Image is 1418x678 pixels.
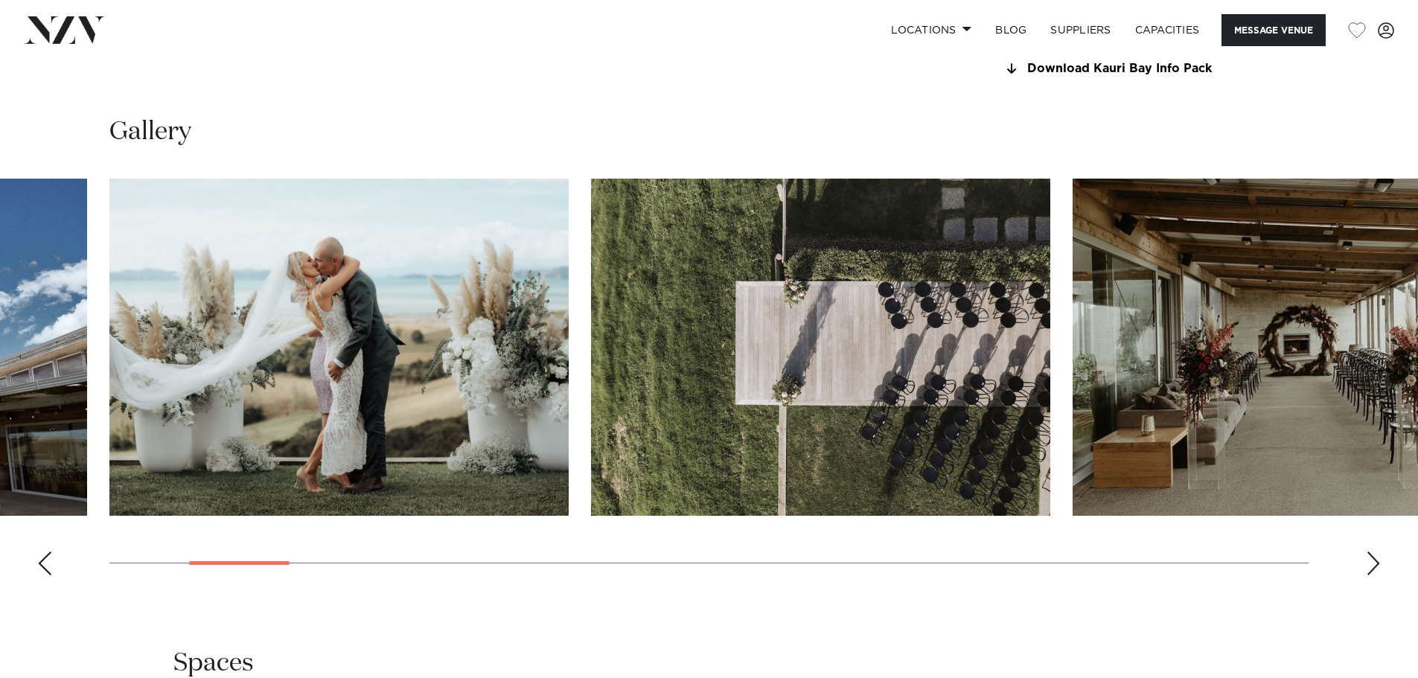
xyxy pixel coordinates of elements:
[109,115,191,149] h2: Gallery
[109,179,569,516] swiper-slide: 3 / 30
[1038,14,1122,46] a: SUPPLIERS
[879,14,983,46] a: Locations
[1221,14,1326,46] button: Message Venue
[24,16,105,43] img: nzv-logo.png
[591,179,1050,516] swiper-slide: 4 / 30
[1123,14,1212,46] a: Capacities
[983,14,1038,46] a: BLOG
[1003,63,1245,76] a: Download Kauri Bay Info Pack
